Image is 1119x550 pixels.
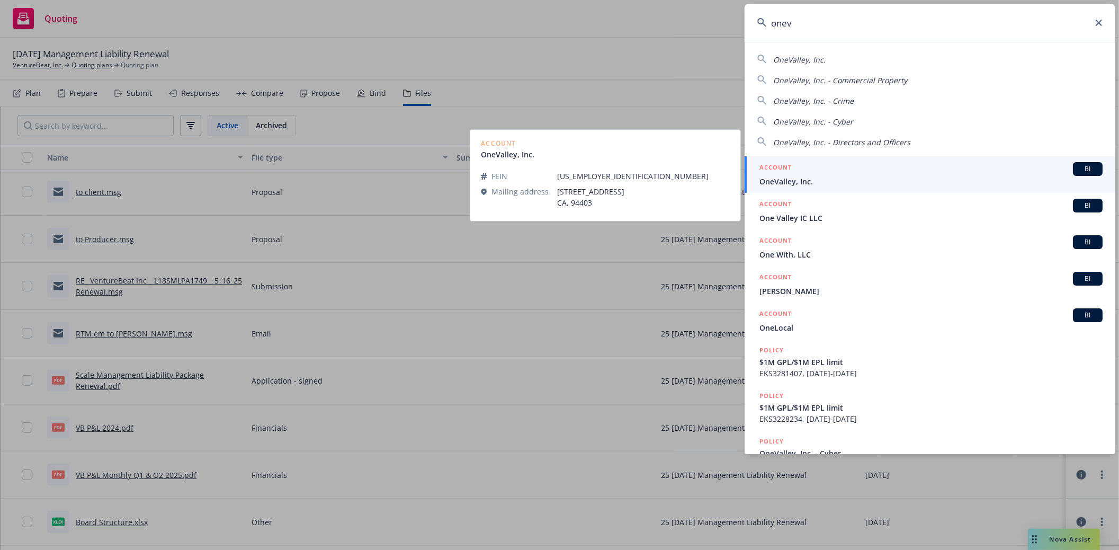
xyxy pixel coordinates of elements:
[759,357,1103,368] span: $1M GPL/$1M EPL limit
[745,303,1115,339] a: ACCOUNTBIOneLocal
[759,308,792,321] h5: ACCOUNT
[745,4,1115,42] input: Search...
[773,55,826,65] span: OneValley, Inc.
[759,176,1103,187] span: OneValley, Inc.
[759,272,792,285] h5: ACCOUNT
[759,391,784,401] h5: POLICY
[759,162,792,175] h5: ACCOUNT
[745,193,1115,229] a: ACCOUNTBIOne Valley IC LLC
[1077,164,1098,174] span: BI
[759,368,1103,379] span: EKS3281407, [DATE]-[DATE]
[759,249,1103,260] span: One With, LLC
[759,322,1103,333] span: OneLocal
[759,212,1103,224] span: One Valley IC LLC
[745,339,1115,385] a: POLICY$1M GPL/$1M EPL limitEKS3281407, [DATE]-[DATE]
[759,436,784,447] h5: POLICY
[759,448,1103,459] span: OneValley, Inc. - Cyber
[759,199,792,211] h5: ACCOUNT
[745,266,1115,303] a: ACCOUNTBI[PERSON_NAME]
[745,156,1115,193] a: ACCOUNTBIOneValley, Inc.
[1077,274,1098,283] span: BI
[759,413,1103,424] span: EKS3228234, [DATE]-[DATE]
[745,229,1115,266] a: ACCOUNTBIOne With, LLC
[1077,201,1098,210] span: BI
[759,235,792,248] h5: ACCOUNT
[1077,311,1098,320] span: BI
[745,385,1115,430] a: POLICY$1M GPL/$1M EPL limitEKS3228234, [DATE]-[DATE]
[759,345,784,356] h5: POLICY
[759,286,1103,297] span: [PERSON_NAME]
[1077,237,1098,247] span: BI
[773,75,907,85] span: OneValley, Inc. - Commercial Property
[773,96,854,106] span: OneValley, Inc. - Crime
[759,402,1103,413] span: $1M GPL/$1M EPL limit
[773,117,853,127] span: OneValley, Inc. - Cyber
[745,430,1115,476] a: POLICYOneValley, Inc. - Cyber
[773,137,910,147] span: OneValley, Inc. - Directors and Officers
